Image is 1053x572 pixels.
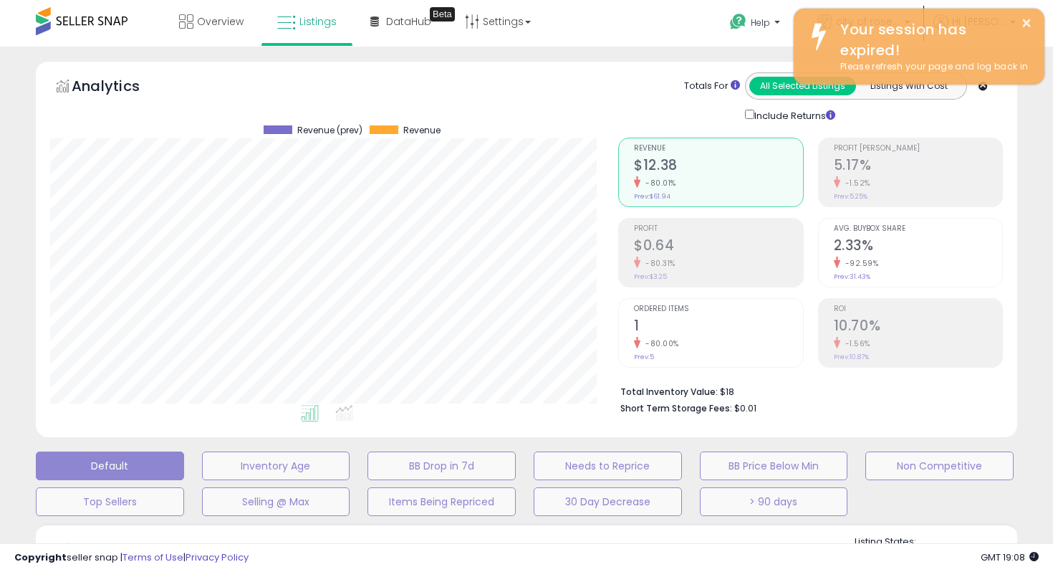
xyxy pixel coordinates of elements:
[634,237,802,257] h2: $0.64
[202,452,350,480] button: Inventory Age
[840,338,870,349] small: -1.56%
[751,16,770,29] span: Help
[830,19,1034,60] div: Your session has expired!
[297,125,362,135] span: Revenue (prev)
[634,145,802,153] span: Revenue
[634,157,802,176] h2: $12.38
[634,272,667,281] small: Prev: $3.25
[72,76,168,100] h5: Analytics
[367,487,516,516] button: Items Being Repriced
[865,452,1014,480] button: Non Competitive
[640,258,675,269] small: -80.31%
[14,550,67,564] strong: Copyright
[834,272,870,281] small: Prev: 31.43%
[197,14,244,29] span: Overview
[840,178,870,189] small: -1.52%
[14,551,249,565] div: seller snap | |
[834,318,1002,337] h2: 10.70%
[634,192,670,201] small: Prev: $61.94
[640,338,679,349] small: -80.00%
[620,402,732,414] b: Short Term Storage Fees:
[749,77,856,95] button: All Selected Listings
[634,305,802,313] span: Ordered Items
[640,178,676,189] small: -80.01%
[367,452,516,480] button: BB Drop in 7d
[36,487,184,516] button: Top Sellers
[534,452,682,480] button: Needs to Reprice
[403,125,441,135] span: Revenue
[834,225,1002,233] span: Avg. Buybox Share
[834,192,867,201] small: Prev: 5.25%
[734,107,852,123] div: Include Returns
[620,386,718,398] b: Total Inventory Value:
[634,225,802,233] span: Profit
[684,80,740,93] div: Totals For
[534,487,682,516] button: 30 Day Decrease
[634,318,802,337] h2: 1
[834,305,1002,313] span: ROI
[299,14,337,29] span: Listings
[834,145,1002,153] span: Profit [PERSON_NAME]
[729,13,747,31] i: Get Help
[700,487,848,516] button: > 90 days
[1021,14,1032,32] button: ×
[834,353,869,361] small: Prev: 10.87%
[834,157,1002,176] h2: 5.17%
[718,2,794,47] a: Help
[634,353,654,361] small: Prev: 5
[830,60,1034,74] div: Please refresh your page and log back in
[834,237,1002,257] h2: 2.33%
[620,382,992,399] li: $18
[386,14,431,29] span: DataHub
[202,487,350,516] button: Selling @ Max
[36,452,184,480] button: Default
[430,7,455,22] div: Tooltip anchor
[840,258,879,269] small: -92.59%
[700,452,848,480] button: BB Price Below Min
[734,401,756,415] span: $0.01
[855,77,962,95] button: Listings With Cost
